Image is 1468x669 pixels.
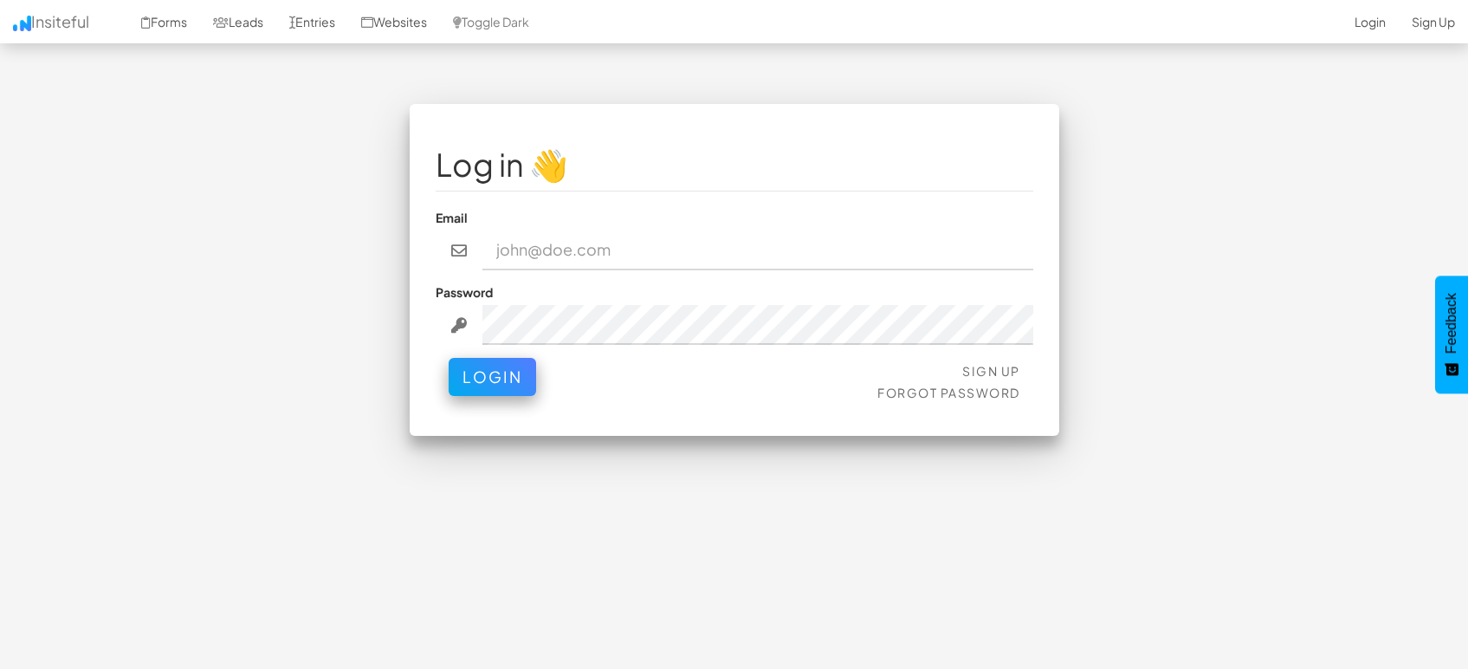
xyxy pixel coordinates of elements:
img: icon.png [13,16,31,31]
label: Email [436,209,468,226]
a: Forgot Password [877,385,1020,400]
button: Login [449,358,536,396]
button: Feedback - Show survey [1435,276,1468,393]
span: Feedback [1444,293,1459,354]
label: Password [436,283,493,301]
a: Sign Up [962,363,1020,379]
input: john@doe.com [482,231,1033,270]
h1: Log in 👋 [436,147,1033,182]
